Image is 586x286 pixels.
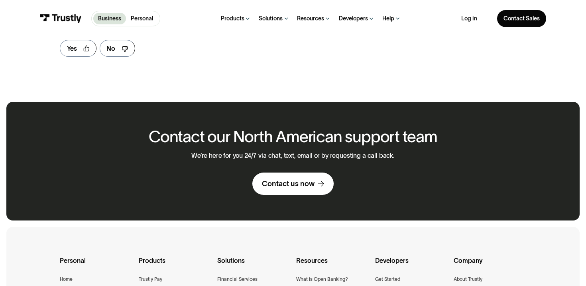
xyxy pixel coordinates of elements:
a: What is Open Banking? [296,275,348,284]
a: Yes [60,40,96,57]
div: Contact us now [262,179,315,189]
div: Contact Sales [503,15,540,22]
a: Get Started [375,275,400,284]
div: Resources [297,15,324,22]
a: No [100,40,135,57]
div: Developers [375,255,448,275]
a: Log in [461,15,477,22]
p: Business [98,14,121,23]
a: About Trustly [454,275,482,284]
a: Home [60,275,73,284]
div: Help [382,15,394,22]
a: Personal [126,13,158,24]
a: Business [93,13,126,24]
div: Products [221,15,244,22]
p: We’re here for you 24/7 via chat, text, email or by requesting a call back. [191,152,395,159]
div: Solutions [259,15,283,22]
p: Personal [131,14,153,23]
img: Trustly Logo [40,14,82,23]
div: Yes [67,44,77,53]
div: Products [139,255,211,275]
div: Developers [339,15,368,22]
a: Trustly Pay [139,275,162,284]
a: Financial Services [217,275,258,284]
a: Contact Sales [497,10,546,27]
div: Company [454,255,526,275]
div: No [106,44,115,53]
div: Resources [296,255,369,275]
a: Contact us now [252,173,334,195]
h2: Contact our North American support team [149,128,437,145]
div: Solutions [217,255,290,275]
div: Personal [60,255,132,275]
